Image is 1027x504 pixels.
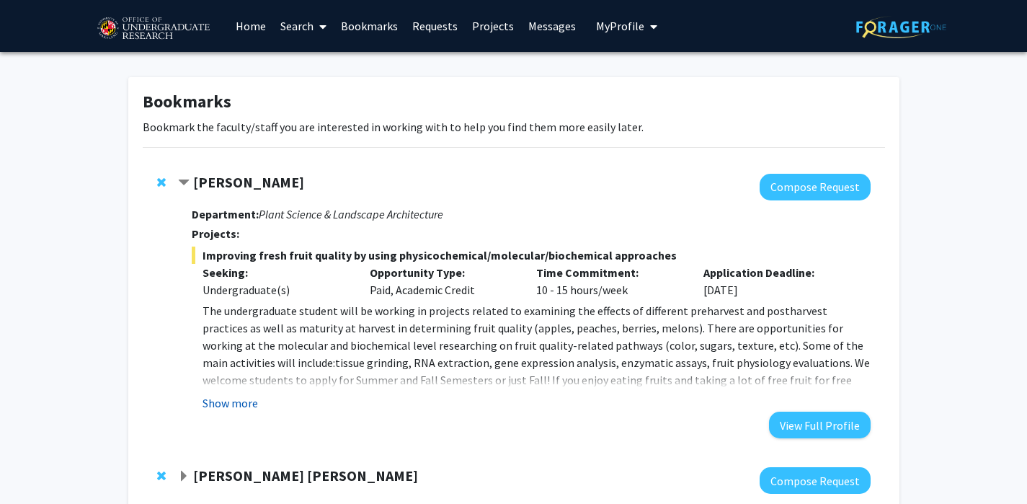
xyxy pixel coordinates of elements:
[370,264,515,281] p: Opportunity Type:
[693,264,860,299] div: [DATE]
[760,174,871,200] button: Compose Request to Macarena Farcuh Yuri
[203,281,348,299] div: Undergraduate(s)
[143,92,885,112] h1: Bookmarks
[465,1,521,51] a: Projects
[192,247,870,264] span: Improving fresh fruit quality by using physicochemical/molecular/biochemical approaches
[157,470,166,482] span: Remove Daniel Rodriguez Leal from bookmarks
[192,226,239,241] strong: Projects:
[359,264,526,299] div: Paid, Academic Credit
[203,394,258,412] button: Show more
[405,1,465,51] a: Requests
[11,439,61,493] iframe: Chat
[193,173,304,191] strong: [PERSON_NAME]
[703,264,849,281] p: Application Deadline:
[143,118,885,136] p: Bookmark the faculty/staff you are interested in working with to help you find them more easily l...
[856,16,946,38] img: ForagerOne Logo
[178,471,190,482] span: Expand Daniel Rodriguez Leal Bookmark
[92,11,214,47] img: University of Maryland Logo
[334,1,405,51] a: Bookmarks
[259,207,443,221] i: Plant Science & Landscape Architecture
[228,1,273,51] a: Home
[178,177,190,189] span: Contract Macarena Farcuh Yuri Bookmark
[521,1,583,51] a: Messages
[525,264,693,299] div: 10 - 15 hours/week
[203,264,348,281] p: Seeking:
[536,264,682,281] p: Time Commitment:
[273,1,334,51] a: Search
[203,304,870,404] span: The undergraduate student will be working in projects related to examining the effects of differe...
[192,207,259,221] strong: Department:
[193,467,418,485] strong: [PERSON_NAME] [PERSON_NAME]
[157,177,166,188] span: Remove Macarena Farcuh Yuri from bookmarks
[769,412,871,438] button: View Full Profile
[760,467,871,494] button: Compose Request to Daniel Rodriguez Leal
[596,19,644,33] span: My Profile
